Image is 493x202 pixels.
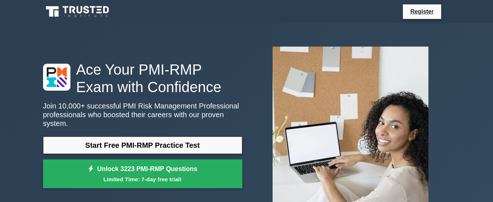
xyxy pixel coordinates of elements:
small: Limited Time: 7-day free trial! [52,175,233,183]
a: Register [406,7,438,16]
a: Start Free PMI-RMP Practice Test [43,136,242,154]
h1: Ace Your PMI-RMP Exam with Confidence [43,61,242,96]
p: Join 10,000+ successful PMI Risk Management Professional professionals who boosted their careers ... [43,102,242,128]
a: Unlock 3223 PMI-RMP QuestionsLimited Time: 7-day free trial! [43,159,242,189]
